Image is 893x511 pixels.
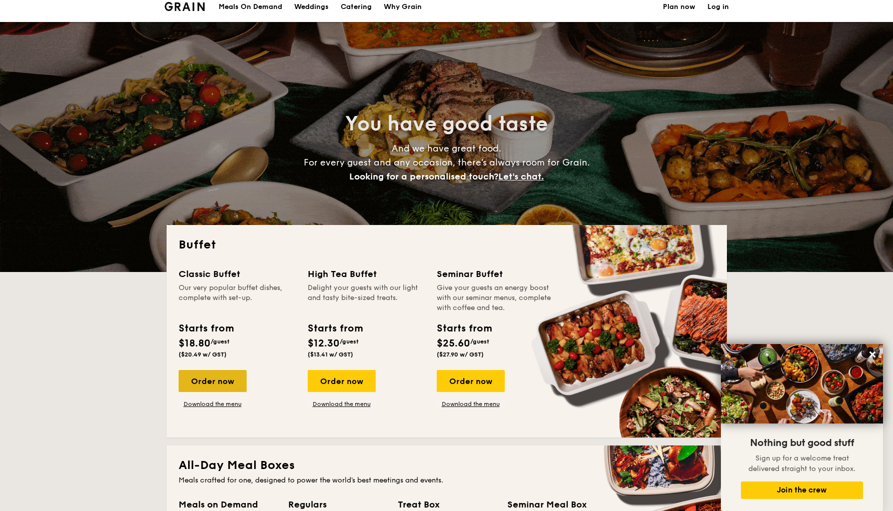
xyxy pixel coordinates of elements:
[498,171,544,182] span: Let's chat.
[179,283,296,313] div: Our very popular buffet dishes, complete with set-up.
[179,475,715,485] div: Meals crafted for one, designed to power the world's best meetings and events.
[308,321,362,336] div: Starts from
[308,283,425,313] div: Delight your guests with our light and tasty bite-sized treats.
[179,237,715,253] h2: Buffet
[308,351,353,358] span: ($13.41 w/ GST)
[349,171,498,182] span: Looking for a personalised touch?
[437,267,554,281] div: Seminar Buffet
[721,344,883,423] img: DSC07876-Edit02-Large.jpeg
[437,370,505,392] div: Order now
[470,338,489,345] span: /guest
[165,2,205,11] img: Grain
[437,400,505,408] a: Download the menu
[308,370,376,392] div: Order now
[211,338,230,345] span: /guest
[308,337,340,349] span: $12.30
[304,143,590,182] span: And we have great food. For every guest and any occasion, there’s always room for Grain.
[179,337,211,349] span: $18.80
[179,267,296,281] div: Classic Buffet
[437,337,470,349] span: $25.60
[437,283,554,313] div: Give your guests an energy boost with our seminar menus, complete with coffee and tea.
[308,267,425,281] div: High Tea Buffet
[179,400,247,408] a: Download the menu
[345,112,548,136] span: You have good taste
[308,400,376,408] a: Download the menu
[179,321,233,336] div: Starts from
[437,321,491,336] div: Starts from
[741,481,863,499] button: Join the crew
[437,351,484,358] span: ($27.90 w/ GST)
[748,454,855,473] span: Sign up for a welcome treat delivered straight to your inbox.
[340,338,359,345] span: /guest
[864,346,880,362] button: Close
[165,2,205,11] a: Logotype
[179,351,227,358] span: ($20.49 w/ GST)
[179,457,715,473] h2: All-Day Meal Boxes
[179,370,247,392] div: Order now
[750,437,854,449] span: Nothing but good stuff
